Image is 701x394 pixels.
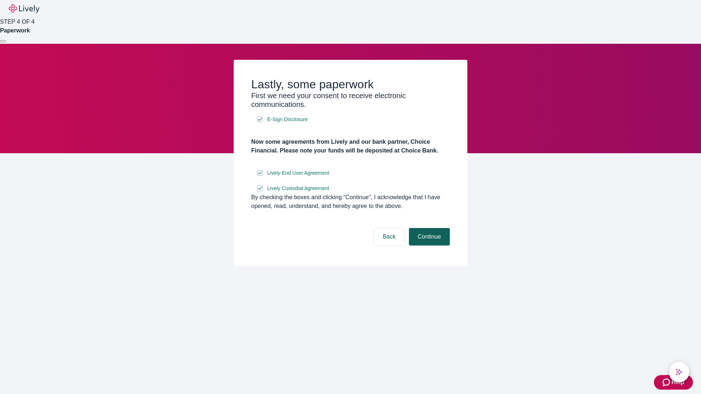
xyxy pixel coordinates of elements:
[266,115,309,124] a: e-sign disclosure document
[9,4,39,13] img: Lively
[251,138,450,155] h4: Now some agreements from Lively and our bank partner, Choice Financial. Please note your funds wi...
[671,378,684,387] span: Help
[409,228,450,246] button: Continue
[266,184,331,193] a: e-sign disclosure document
[251,193,450,210] div: By checking the boxes and clicking “Continue", I acknowledge that I have opened, read, understand...
[663,378,671,387] svg: Zendesk support icon
[675,368,683,376] svg: Lively AI Assistant
[267,116,308,123] span: E-Sign Disclosure
[267,185,329,192] span: Lively Custodial Agreement
[267,169,329,177] span: Lively End User Agreement
[251,77,450,91] h2: Lastly, some paperwork
[669,362,689,382] button: chat
[654,375,693,390] button: Zendesk support iconHelp
[374,228,405,246] button: Back
[251,91,450,109] h3: First we need your consent to receive electronic communications.
[266,169,331,178] a: e-sign disclosure document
